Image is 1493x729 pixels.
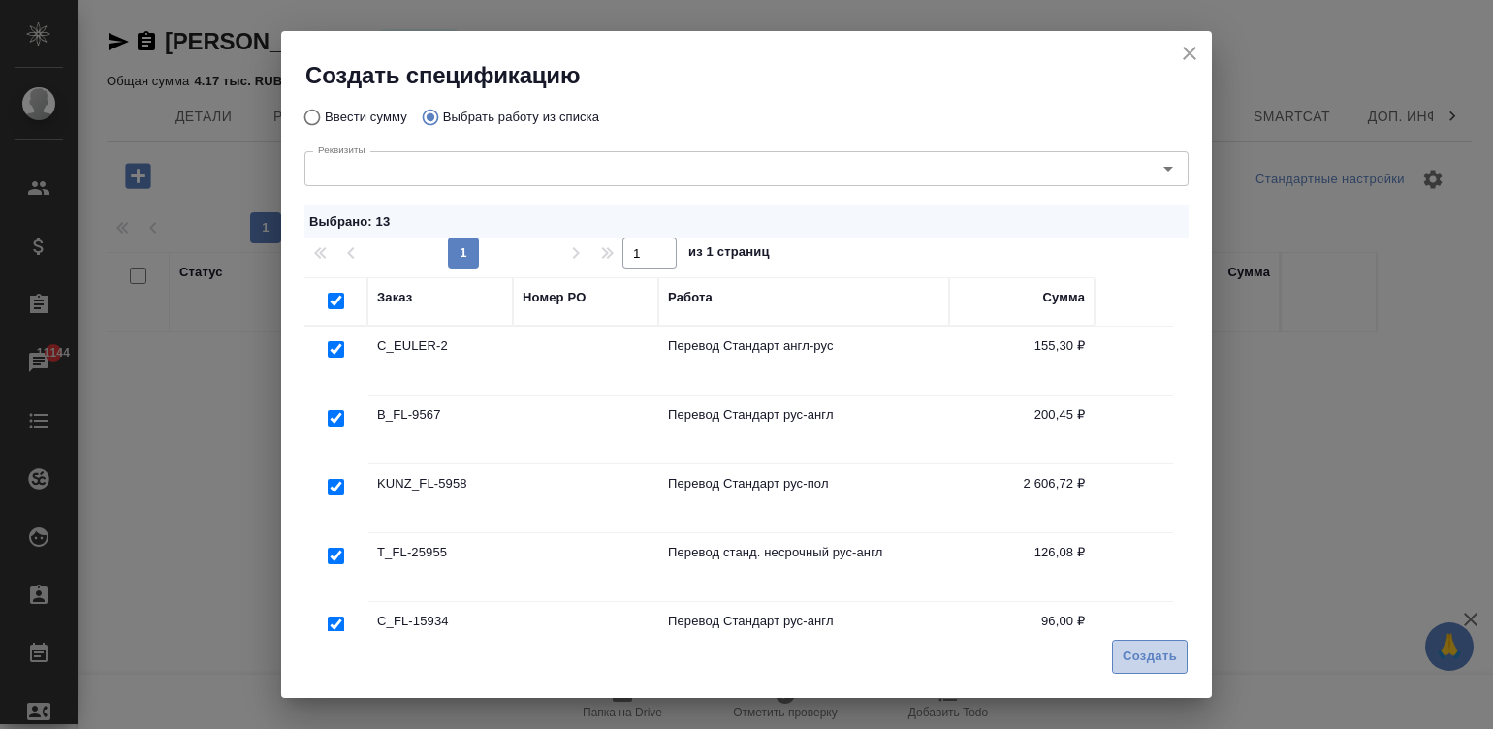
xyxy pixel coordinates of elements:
div: Сумма [1043,288,1085,307]
h2: Создать спецификацию [305,60,1212,91]
div: Работа [668,288,713,307]
p: 96,00 ₽ [959,612,1085,631]
span: Выбрано : 13 [309,214,390,229]
button: close [1175,39,1204,68]
td: KUNZ_FL-5958 [367,464,513,532]
p: Перевод станд. несрочный рус-англ [668,543,939,562]
td: C_FL-15934 [367,602,513,670]
span: Создать [1123,646,1177,668]
p: Перевод Стандарт англ-рус [668,336,939,356]
div: Номер PO [523,288,586,307]
span: из 1 страниц [688,240,770,269]
p: 200,45 ₽ [959,405,1085,425]
p: Перевод Стандарт рус-англ [668,405,939,425]
p: 126,08 ₽ [959,543,1085,562]
td: T_FL-25955 [367,533,513,601]
p: Перевод Стандарт рус-пол [668,474,939,493]
div: Заказ [377,288,412,307]
button: Создать [1112,640,1188,674]
p: Ввести сумму [325,108,407,127]
p: 155,30 ₽ [959,336,1085,356]
td: C_EULER-2 [367,327,513,395]
p: Перевод Стандарт рус-англ [668,612,939,631]
td: B_FL-9567 [367,396,513,463]
button: Open [1155,155,1182,182]
p: Выбрать работу из списка [443,108,599,127]
p: 2 606,72 ₽ [959,474,1085,493]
